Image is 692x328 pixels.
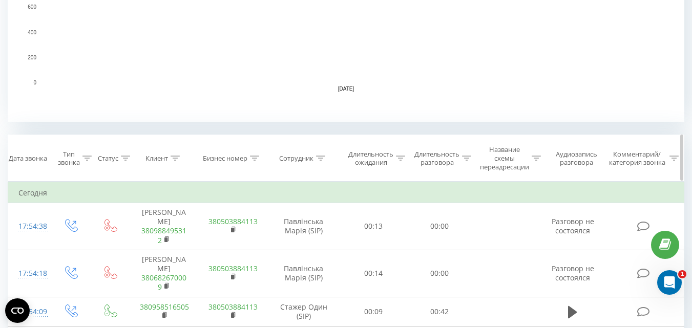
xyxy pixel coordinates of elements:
[130,250,198,297] td: [PERSON_NAME]
[341,203,407,250] td: 00:13
[208,216,258,226] a: 380503884113
[338,86,354,92] text: [DATE]
[341,297,407,326] td: 00:09
[208,302,258,312] a: 380503884113
[203,154,247,163] div: Бизнес номер
[9,154,47,163] div: Дата звонка
[5,298,30,323] button: Open CMP widget
[267,297,341,326] td: Стажер Один (SIP)
[18,216,40,236] div: 17:54:38
[28,55,36,60] text: 200
[657,270,682,295] iframe: Intercom live chat
[407,203,473,250] td: 00:00
[33,80,36,85] text: 0
[341,250,407,297] td: 00:14
[18,264,40,283] div: 17:54:18
[551,150,602,167] div: Аудиозапись разговора
[607,150,667,167] div: Комментарий/категория звонка
[18,302,40,322] div: 17:54:09
[407,297,473,326] td: 00:42
[407,250,473,297] td: 00:00
[678,270,686,278] span: 1
[279,154,313,163] div: Сотрудник
[98,154,118,163] div: Статус
[28,30,36,35] text: 400
[140,302,189,312] a: 380958516505
[267,203,341,250] td: Павлінська Марія (SIP)
[8,183,684,203] td: Сегодня
[130,203,198,250] td: [PERSON_NAME]
[28,5,36,10] text: 600
[141,273,186,292] a: 380682670009
[414,150,459,167] div: Длительность разговора
[552,216,594,235] span: Разговор не состоялся
[58,150,80,167] div: Тип звонка
[552,264,594,282] span: Разговор не состоялся
[267,250,341,297] td: Павлінська Марія (SIP)
[348,150,393,167] div: Длительность ожидания
[480,145,529,171] div: Название схемы переадресации
[141,226,186,245] a: 380988495312
[208,264,258,273] a: 380503884113
[145,154,168,163] div: Клиент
